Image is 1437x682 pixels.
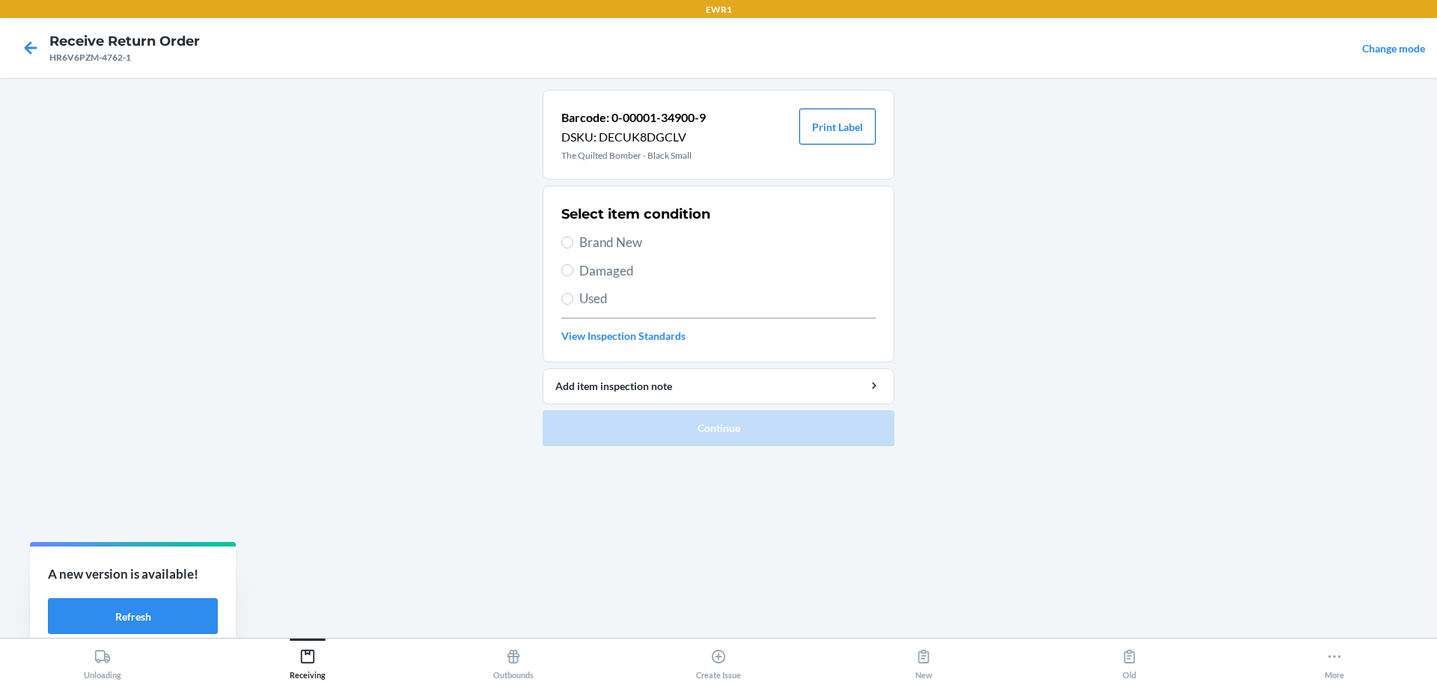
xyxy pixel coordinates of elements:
button: Outbounds [411,639,616,680]
span: Brand New [579,233,876,252]
p: The Quilted Bomber - Black Small [561,149,706,162]
p: EWR1 [706,3,732,16]
h2: Select item condition [561,204,710,224]
div: Receiving [290,642,326,680]
button: Old [1026,639,1231,680]
div: Add item inspection note [555,378,882,394]
button: Continue [543,410,894,446]
button: Receiving [205,639,410,680]
p: Barcode: 0-00001-34900-9 [561,109,706,127]
input: Damaged [561,264,573,276]
div: New [915,642,933,680]
button: More [1232,639,1437,680]
button: Create Issue [616,639,821,680]
button: Print Label [799,109,876,144]
div: More [1325,642,1344,680]
a: Change mode [1362,42,1425,55]
div: Outbounds [493,642,534,680]
span: Damaged [579,261,876,281]
button: New [821,639,1026,680]
a: View Inspection Standards [561,328,876,344]
h4: Receive Return Order [49,31,200,51]
button: Add item inspection note [543,368,894,404]
div: HR6V6PZM-4762-1 [49,51,200,64]
div: Create Issue [696,642,741,680]
button: Refresh [48,598,218,634]
div: Old [1121,642,1138,680]
input: Used [561,293,573,305]
div: Unloading [84,642,121,680]
input: Brand New [561,237,573,249]
p: DSKU: DECUK8DGCLV [561,128,706,146]
span: Used [579,289,876,308]
p: A new version is available! [48,564,218,584]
